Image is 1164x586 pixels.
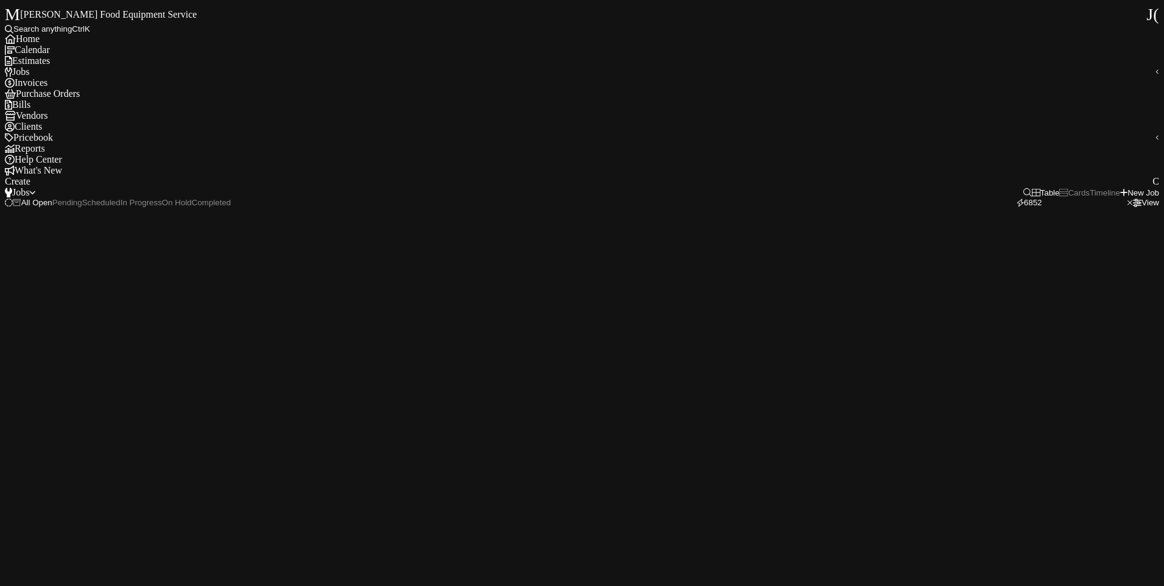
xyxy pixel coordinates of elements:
span: Reports [15,143,1159,154]
button: Open search [1023,188,1032,197]
span: What's New [15,165,1159,176]
button: Search anythingCtrlK [5,24,90,34]
span: K [85,24,90,34]
span: Invoices [15,77,1159,88]
span: Jobs [12,66,1155,77]
span: Create [5,176,30,186]
a: Invoices [5,77,1159,88]
span: Bills [12,99,1159,110]
div: Completed [192,198,231,207]
input: Keyword search [1024,198,1127,207]
span: Estimates [12,55,1159,66]
div: [PERSON_NAME] Food Equipment Service [20,9,197,20]
span: Help Center [15,154,1159,165]
a: Estimates [5,55,1159,66]
div: Dynamic Content Wrapper [5,5,1159,207]
span: Purchase Orders [16,88,1159,99]
div: Pending [52,198,82,207]
div: Scheduled [82,198,121,207]
a: Go to Jobs [5,187,36,198]
span: Jobs [12,187,29,198]
span: Home [16,34,1159,44]
div: Table [1040,188,1060,197]
span: Search anything [13,24,72,34]
span: Vendors [16,110,1159,121]
span: Clients [15,121,1159,132]
a: Home [5,34,1159,44]
span: Pricebook [13,132,1155,143]
span: Calendar [15,44,1159,55]
a: Vendors [5,110,1159,121]
a: Purchase Orders [5,88,1159,99]
div: All Open [21,198,52,207]
span: View [1141,198,1159,207]
button: Erase input [1127,199,1134,207]
a: Bills [5,99,1159,110]
span: Ctrl [72,24,85,34]
a: Go to Help Center [5,154,1159,165]
a: Go to What's New [5,165,1159,176]
div: M [5,5,20,24]
div: Cards [1068,188,1090,197]
div: CreateC [5,176,1159,187]
div: In Progress [121,198,162,207]
a: Clients [5,121,1159,132]
div: On Hold [162,198,192,207]
button: View [1133,198,1159,207]
div: Timeline [1090,188,1120,197]
a: Reports [5,143,1159,154]
span: New Job [1127,188,1159,197]
a: Go to Jobs [5,66,1159,77]
button: New Job [1120,188,1159,197]
span: C [1152,176,1159,187]
a: Go to Pricebook [5,132,1159,143]
div: J( [1146,5,1159,24]
a: Calendar [5,44,1159,55]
